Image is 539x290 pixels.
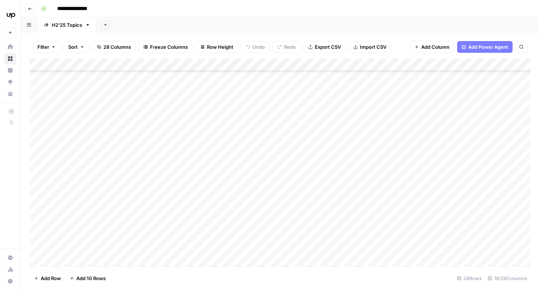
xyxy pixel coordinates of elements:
[454,272,485,284] div: 29 Rows
[468,43,508,51] span: Add Power Agent
[4,252,16,264] a: Settings
[4,8,18,22] img: Upwork Logo
[485,272,530,284] div: 18/28 Columns
[207,43,233,51] span: Row Height
[103,43,131,51] span: 28 Columns
[303,41,346,53] button: Export CSV
[63,41,89,53] button: Sort
[33,41,61,53] button: Filter
[150,43,188,51] span: Freeze Columns
[273,41,301,53] button: Redo
[421,43,449,51] span: Add Column
[4,41,16,53] a: Home
[4,264,16,275] a: Usage
[196,41,238,53] button: Row Height
[4,6,16,24] button: Workspace: Upwork
[76,275,106,282] span: Add 10 Rows
[410,41,454,53] button: Add Column
[252,43,265,51] span: Undo
[4,88,16,100] a: Your Data
[4,53,16,65] a: Browse
[284,43,296,51] span: Redo
[37,43,49,51] span: Filter
[37,18,96,32] a: H2'25 Topics
[457,41,513,53] button: Add Power Agent
[315,43,341,51] span: Export CSV
[30,272,65,284] button: Add Row
[52,21,82,29] div: H2'25 Topics
[4,76,16,88] a: Opportunities
[4,65,16,76] a: Insights
[360,43,386,51] span: Import CSV
[4,275,16,287] button: Help + Support
[65,272,110,284] button: Add 10 Rows
[41,275,61,282] span: Add Row
[241,41,270,53] button: Undo
[139,41,193,53] button: Freeze Columns
[68,43,78,51] span: Sort
[349,41,391,53] button: Import CSV
[92,41,136,53] button: 28 Columns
